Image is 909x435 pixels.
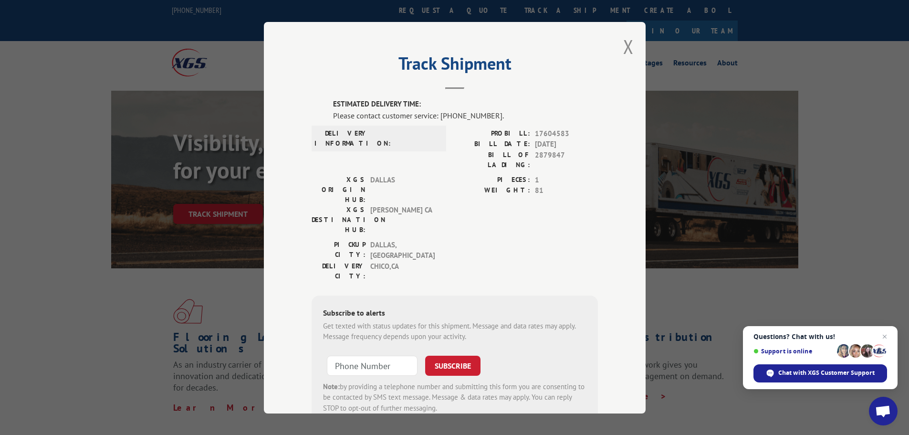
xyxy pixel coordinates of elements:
[333,109,598,121] div: Please contact customer service: [PHONE_NUMBER].
[869,397,898,425] div: Open chat
[535,185,598,196] span: 81
[753,333,887,340] span: Questions? Chat with us!
[312,261,366,281] label: DELIVERY CITY:
[323,382,340,391] strong: Note:
[455,139,530,150] label: BILL DATE:
[312,239,366,261] label: PICKUP CITY:
[879,331,890,342] span: Close chat
[333,99,598,110] label: ESTIMATED DELIVERY TIME:
[455,174,530,185] label: PIECES:
[535,128,598,139] span: 17604583
[370,204,435,234] span: [PERSON_NAME] CA
[753,348,834,355] span: Support is online
[455,149,530,170] label: BILL OF LADING:
[323,381,586,414] div: by providing a telephone number and submitting this form you are consenting to be contacted by SM...
[312,204,366,234] label: XGS DESTINATION HUB:
[370,261,435,281] span: CHICO , CA
[455,185,530,196] label: WEIGHT:
[314,128,368,148] label: DELIVERY INFORMATION:
[778,369,875,377] span: Chat with XGS Customer Support
[327,355,418,375] input: Phone Number
[623,34,634,59] button: Close modal
[312,174,366,204] label: XGS ORIGIN HUB:
[535,174,598,185] span: 1
[455,128,530,139] label: PROBILL:
[323,320,586,342] div: Get texted with status updates for this shipment. Message and data rates may apply. Message frequ...
[312,57,598,75] h2: Track Shipment
[370,174,435,204] span: DALLAS
[425,355,481,375] button: SUBSCRIBE
[753,364,887,382] div: Chat with XGS Customer Support
[370,239,435,261] span: DALLAS , [GEOGRAPHIC_DATA]
[323,307,586,320] div: Subscribe to alerts
[535,149,598,170] span: 2879847
[535,139,598,150] span: [DATE]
